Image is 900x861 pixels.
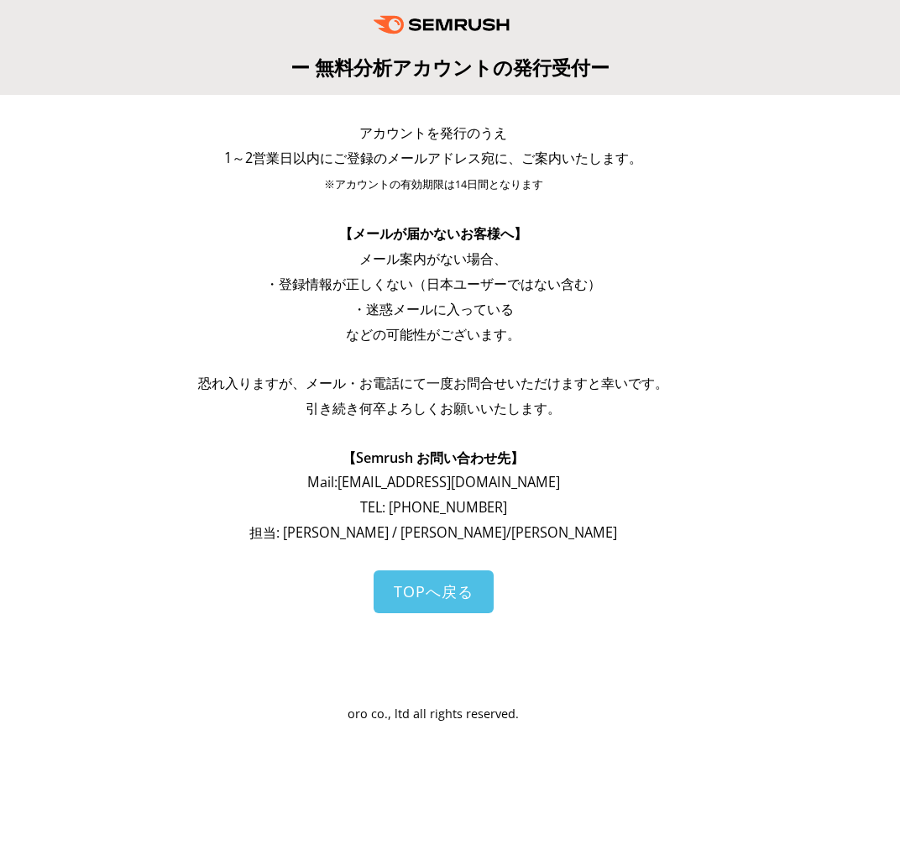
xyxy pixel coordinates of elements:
span: 恐れ入りますが、メール・お電話にて一度お問合せいただけますと幸いです。 [198,374,668,392]
span: TOPへ戻る [394,581,474,601]
span: 【メールが届かないお客様へ】 [339,224,527,243]
span: アカウントを発行のうえ [359,123,507,142]
span: などの可能性がございます。 [346,325,521,344]
span: oro co., ltd all rights reserved. [348,706,519,722]
span: ・迷惑メールに入っている [353,300,514,318]
a: TOPへ戻る [374,570,494,613]
span: ※アカウントの有効期限は14日間となります [324,177,543,192]
span: TEL: [PHONE_NUMBER] [360,498,507,517]
span: Mail: [EMAIL_ADDRESS][DOMAIN_NAME] [307,473,560,491]
span: 1～2営業日以内にご登録のメールアドレス宛に、ご案内いたします。 [224,149,642,167]
span: メール案内がない場合、 [359,249,507,268]
span: ・登録情報が正しくない（日本ユーザーではない含む） [265,275,601,293]
span: 引き続き何卒よろしくお願いいたします。 [306,399,561,417]
span: 担当: [PERSON_NAME] / [PERSON_NAME]/[PERSON_NAME] [249,523,617,542]
span: ー 無料分析アカウントの発行受付ー [290,54,610,81]
span: 【Semrush お問い合わせ先】 [343,449,524,467]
